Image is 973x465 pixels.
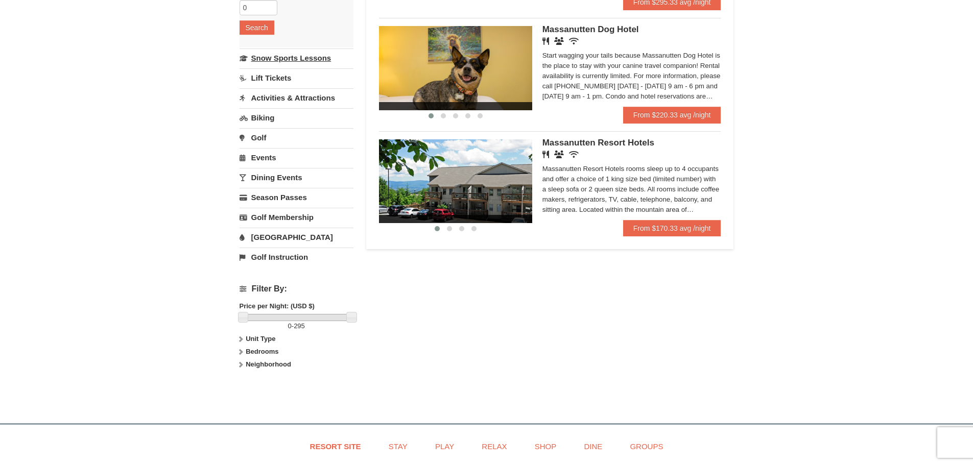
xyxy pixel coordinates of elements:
label: - [240,321,353,331]
a: Golf [240,128,353,147]
strong: Neighborhood [246,360,291,368]
strong: Bedrooms [246,348,278,355]
a: Relax [469,435,519,458]
i: Restaurant [542,37,549,45]
a: From $170.33 avg /night [623,220,721,236]
div: Massanutten Resort Hotels rooms sleep up to 4 occupants and offer a choice of 1 king size bed (li... [542,164,721,215]
span: 0 [288,322,292,330]
a: Lift Tickets [240,68,353,87]
span: Massanutten Dog Hotel [542,25,639,34]
div: Start wagging your tails because Massanutten Dog Hotel is the place to stay with your canine trav... [542,51,721,102]
a: [GEOGRAPHIC_DATA] [240,228,353,247]
a: From $220.33 avg /night [623,107,721,123]
a: Snow Sports Lessons [240,48,353,67]
a: Groups [617,435,676,458]
h4: Filter By: [240,284,353,293]
a: Dine [571,435,615,458]
span: Massanutten Resort Hotels [542,138,654,148]
span: 295 [294,322,305,330]
i: Restaurant [542,151,549,158]
a: Play [422,435,467,458]
a: Golf Instruction [240,248,353,266]
a: Resort Site [297,435,374,458]
strong: Price per Night: (USD $) [240,302,315,310]
a: Shop [522,435,569,458]
i: Banquet Facilities [554,151,564,158]
a: Season Passes [240,188,353,207]
a: Golf Membership [240,208,353,227]
i: Banquet Facilities [554,37,564,45]
i: Wireless Internet (free) [569,151,579,158]
i: Wireless Internet (free) [569,37,579,45]
a: Stay [376,435,420,458]
strong: Unit Type [246,335,275,342]
a: Events [240,148,353,167]
a: Biking [240,108,353,127]
a: Activities & Attractions [240,88,353,107]
button: Search [240,20,274,35]
a: Dining Events [240,168,353,187]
